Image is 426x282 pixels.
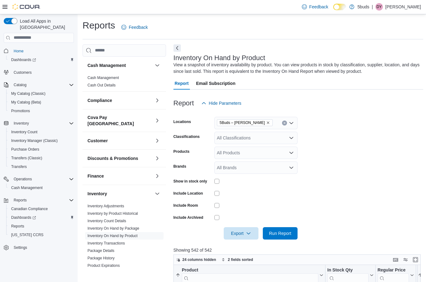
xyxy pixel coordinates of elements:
h3: Report [173,99,194,107]
a: Customers [11,69,34,76]
span: Reports [14,198,27,203]
button: Cova Pay [GEOGRAPHIC_DATA] [87,114,152,127]
a: Inventory Count [9,128,40,136]
a: Home [11,47,26,55]
button: Compliance [154,97,161,104]
h3: Discounts & Promotions [87,155,138,161]
img: Cova [12,4,40,10]
a: Inventory Manager (Classic) [9,137,60,144]
span: Export [227,227,255,240]
button: Customer [87,138,152,144]
span: Promotions [11,108,30,113]
label: Classifications [173,134,200,139]
span: Operations [11,175,74,183]
span: Transfers [11,164,27,169]
nav: Complex example [4,44,74,268]
p: Showing 542 of 542 [173,247,423,253]
p: [PERSON_NAME] [385,3,421,11]
a: Settings [11,244,29,251]
button: Reports [6,222,76,231]
label: Brands [173,164,186,169]
button: Export [224,227,258,240]
a: Reports [9,223,27,230]
span: Washington CCRS [9,231,74,239]
button: Next [173,44,181,52]
button: Inventory [154,190,161,197]
button: Keyboard shortcuts [392,256,399,263]
span: Inventory Count [9,128,74,136]
span: Operations [14,177,32,182]
button: Finance [154,172,161,180]
button: Catalog [1,81,76,89]
span: Hide Parameters [209,100,241,106]
a: Inventory Count Details [87,219,126,223]
button: Transfers [6,162,76,171]
h3: Inventory On Hand by Product [173,54,265,62]
a: Inventory by Product Historical [87,211,138,216]
button: Customers [1,68,76,77]
a: Inventory On Hand by Package [87,226,139,231]
span: Settings [11,244,74,251]
span: [US_STATE] CCRS [11,232,43,237]
span: 2 fields sorted [228,257,253,262]
button: Cova Pay [GEOGRAPHIC_DATA] [154,117,161,124]
button: Inventory [11,120,31,127]
label: Locations [173,119,191,124]
span: Catalog [11,81,74,89]
p: | [372,3,373,11]
span: Reports [9,223,74,230]
span: Dashboards [9,56,74,64]
button: Enter fullscreen [412,256,419,263]
button: Open list of options [289,165,294,170]
h3: Customer [87,138,108,144]
a: Feedback [119,21,150,33]
span: Cash Management [9,184,74,192]
span: Inventory Manager (Classic) [11,138,58,143]
button: 24 columns hidden [174,256,219,263]
span: Inventory Manager (Classic) [9,137,74,144]
button: Inventory [1,119,76,128]
a: Cash Management [9,184,45,192]
button: Operations [11,175,34,183]
button: Transfers (Classic) [6,154,76,162]
button: [US_STATE] CCRS [6,231,76,239]
button: Discounts & Promotions [154,155,161,162]
span: Customers [14,70,32,75]
a: Promotions [9,107,33,115]
a: Dashboards [9,56,38,64]
div: Regular Price [377,267,409,273]
span: Transfers (Classic) [9,154,74,162]
span: Transfers (Classic) [11,156,42,161]
label: Include Location [173,191,203,196]
button: Remove 5Buds – Warman from selection in this group [266,121,270,125]
span: Report [175,77,189,90]
span: Home [11,47,74,55]
div: View a snapshot of inventory availability by product. You can view products in stock by classific... [173,62,420,75]
span: Feedback [129,24,148,30]
span: Transfers [9,163,74,170]
label: Include Archived [173,215,203,220]
span: Cash Management [87,75,119,80]
a: Package History [87,256,114,260]
span: Home [14,49,24,54]
div: Cash Management [83,74,166,91]
div: In Stock Qty [327,267,369,273]
span: Load All Apps in [GEOGRAPHIC_DATA] [17,18,74,30]
a: Inventory On Hand by Product [87,234,137,238]
button: Cash Management [6,183,76,192]
span: Settings [14,245,27,250]
a: My Catalog (Beta) [9,99,44,106]
a: Inventory Transactions [87,241,125,245]
button: Inventory Manager (Classic) [6,136,76,145]
button: Run Report [263,227,298,240]
span: My Catalog (Beta) [9,99,74,106]
button: Display options [402,256,409,263]
span: Catalog [14,82,26,87]
button: Finance [87,173,152,179]
span: Dashboards [11,215,36,220]
a: [US_STATE] CCRS [9,231,46,239]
